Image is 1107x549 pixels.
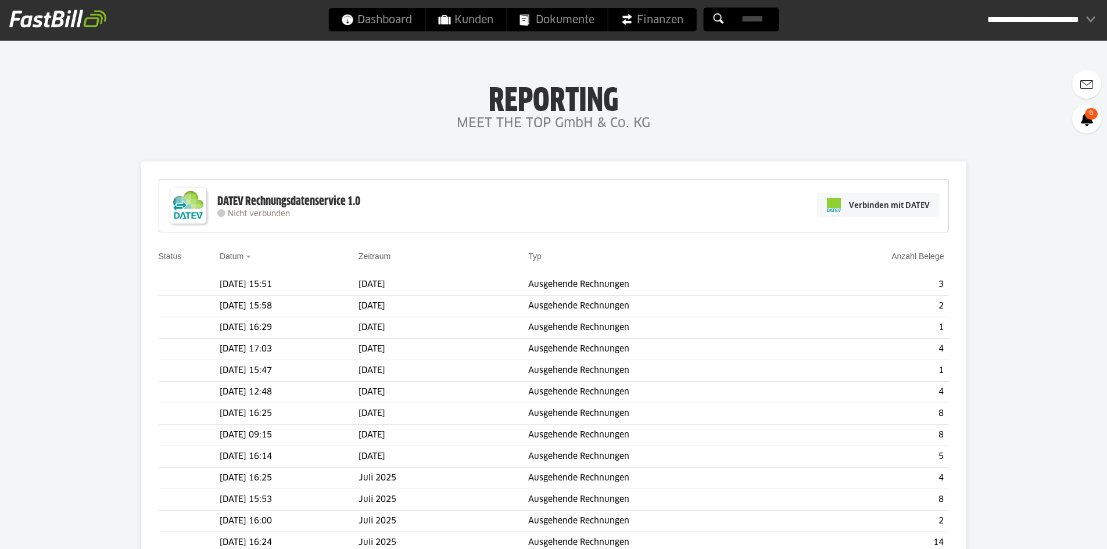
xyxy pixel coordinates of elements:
[220,382,359,403] td: [DATE] 12:48
[359,511,528,532] td: Juli 2025
[359,274,528,296] td: [DATE]
[797,339,948,360] td: 4
[1072,105,1101,134] a: 6
[507,8,607,31] a: Dokumente
[246,256,253,258] img: sort_desc.gif
[797,274,948,296] td: 3
[165,182,212,229] img: DATEV-Datenservice Logo
[528,425,797,446] td: Ausgehende Rechnungen
[528,511,797,532] td: Ausgehende Rechnungen
[220,274,359,296] td: [DATE] 15:51
[359,296,528,317] td: [DATE]
[359,252,391,261] a: Zeitraum
[528,446,797,468] td: Ausgehende Rechnungen
[797,317,948,339] td: 1
[220,468,359,489] td: [DATE] 16:25
[817,193,940,217] a: Verbinden mit DATEV
[359,339,528,360] td: [DATE]
[220,317,359,339] td: [DATE] 16:29
[621,8,683,31] span: Finanzen
[520,8,594,31] span: Dokumente
[1085,108,1098,120] span: 6
[797,446,948,468] td: 5
[438,8,493,31] span: Kunden
[528,360,797,382] td: Ausgehende Rechnungen
[220,360,359,382] td: [DATE] 15:47
[359,403,528,425] td: [DATE]
[217,194,360,209] div: DATEV Rechnungsdatenservice 1.0
[159,252,182,261] a: Status
[797,489,948,511] td: 8
[528,296,797,317] td: Ausgehende Rechnungen
[528,252,542,261] a: Typ
[220,339,359,360] td: [DATE] 17:03
[528,317,797,339] td: Ausgehende Rechnungen
[797,382,948,403] td: 4
[359,425,528,446] td: [DATE]
[220,403,359,425] td: [DATE] 16:25
[359,446,528,468] td: [DATE]
[797,425,948,446] td: 8
[9,9,106,28] img: fastbill_logo_white.png
[528,489,797,511] td: Ausgehende Rechnungen
[341,8,412,31] span: Dashboard
[849,199,930,211] span: Verbinden mit DATEV
[891,252,944,261] a: Anzahl Belege
[359,382,528,403] td: [DATE]
[220,489,359,511] td: [DATE] 15:53
[797,296,948,317] td: 2
[328,8,425,31] a: Dashboard
[220,296,359,317] td: [DATE] 15:58
[425,8,506,31] a: Kunden
[528,339,797,360] td: Ausgehende Rechnungen
[220,446,359,468] td: [DATE] 16:14
[528,274,797,296] td: Ausgehende Rechnungen
[359,360,528,382] td: [DATE]
[528,382,797,403] td: Ausgehende Rechnungen
[220,425,359,446] td: [DATE] 09:15
[608,8,696,31] a: Finanzen
[797,468,948,489] td: 4
[220,252,243,261] a: Datum
[528,403,797,425] td: Ausgehende Rechnungen
[1018,514,1095,543] iframe: Öffnet ein Widget, in dem Sie weitere Informationen finden
[116,82,991,112] h1: Reporting
[797,360,948,382] td: 1
[797,403,948,425] td: 8
[228,210,290,218] span: Nicht verbunden
[359,317,528,339] td: [DATE]
[827,198,841,212] img: pi-datev-logo-farbig-24.svg
[220,511,359,532] td: [DATE] 16:00
[528,468,797,489] td: Ausgehende Rechnungen
[797,511,948,532] td: 2
[359,468,528,489] td: Juli 2025
[359,489,528,511] td: Juli 2025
